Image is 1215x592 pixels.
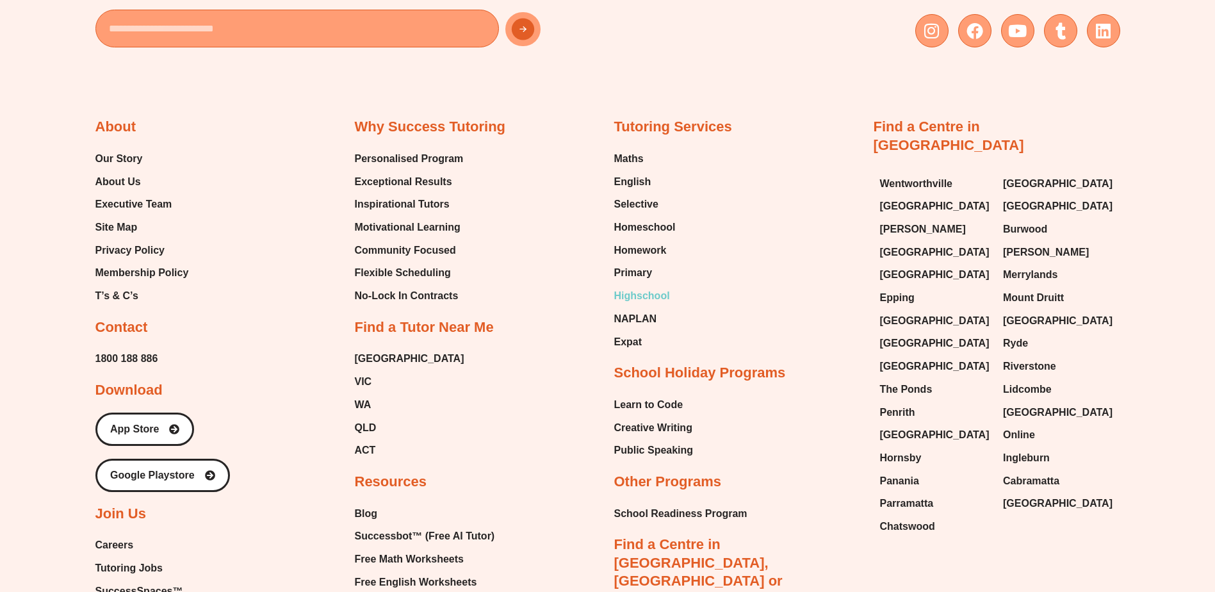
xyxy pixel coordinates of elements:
[880,265,990,284] span: [GEOGRAPHIC_DATA]
[1003,334,1028,353] span: Ryde
[355,550,508,569] a: Free Math Worksheets
[355,263,451,283] span: Flexible Scheduling
[880,448,991,468] a: Hornsby
[880,517,991,536] a: Chatswood
[95,286,138,306] span: T’s & C’s
[355,473,427,491] h2: Resources
[880,311,990,331] span: [GEOGRAPHIC_DATA]
[95,505,146,523] h2: Join Us
[355,441,376,460] span: ACT
[880,403,991,422] a: Penrith
[880,334,990,353] span: [GEOGRAPHIC_DATA]
[880,288,991,308] a: Epping
[1003,220,1114,239] a: Burwood
[614,241,667,260] span: Homework
[95,241,189,260] a: Privacy Policy
[614,286,676,306] a: Highschool
[1003,357,1056,376] span: Riverstone
[355,395,371,415] span: WA
[355,241,456,260] span: Community Focused
[1003,403,1113,422] span: [GEOGRAPHIC_DATA]
[880,380,933,399] span: The Ponds
[614,149,676,169] a: Maths
[1003,425,1035,445] span: Online
[95,149,189,169] a: Our Story
[110,424,159,434] span: App Store
[614,172,676,192] a: English
[95,263,189,283] a: Membership Policy
[355,241,464,260] a: Community Focused
[355,573,508,592] a: Free English Worksheets
[1003,265,1114,284] a: Merrylands
[614,333,642,352] span: Expat
[95,559,163,578] span: Tutoring Jobs
[355,318,494,337] h2: Find a Tutor Near Me
[614,218,676,237] a: Homeschool
[95,172,189,192] a: About Us
[95,536,206,555] a: Careers
[95,413,194,446] a: App Store
[355,149,464,169] a: Personalised Program
[880,243,990,262] span: [GEOGRAPHIC_DATA]
[614,195,658,214] span: Selective
[355,527,508,546] a: Successbot™ (Free AI Tutor)
[355,441,464,460] a: ACT
[355,195,464,214] a: Inspirational Tutors
[614,473,722,491] h2: Other Programs
[95,118,136,136] h2: About
[880,448,922,468] span: Hornsby
[1003,174,1113,193] span: [GEOGRAPHIC_DATA]
[614,263,653,283] span: Primary
[355,573,477,592] span: Free English Worksheets
[1003,380,1052,399] span: Lidcombe
[355,286,459,306] span: No-Lock In Contracts
[355,218,461,237] span: Motivational Learning
[614,395,683,415] span: Learn to Code
[880,243,991,262] a: [GEOGRAPHIC_DATA]
[880,472,919,491] span: Panania
[95,559,206,578] a: Tutoring Jobs
[880,425,991,445] a: [GEOGRAPHIC_DATA]
[355,172,452,192] span: Exceptional Results
[355,218,464,237] a: Motivational Learning
[1003,197,1113,216] span: [GEOGRAPHIC_DATA]
[614,241,676,260] a: Homework
[355,286,464,306] a: No-Lock In Contracts
[1003,425,1114,445] a: Online
[880,174,991,193] a: Wentworthville
[355,349,464,368] a: [GEOGRAPHIC_DATA]
[355,372,372,391] span: VIC
[355,504,378,523] span: Blog
[880,403,915,422] span: Penrith
[95,218,189,237] a: Site Map
[95,195,189,214] a: Executive Team
[880,265,991,284] a: [GEOGRAPHIC_DATA]
[1003,220,1047,239] span: Burwood
[355,118,506,136] h2: Why Success Tutoring
[614,504,747,523] a: School Readiness Program
[880,311,991,331] a: [GEOGRAPHIC_DATA]
[614,364,786,382] h2: School Holiday Programs
[614,441,694,460] span: Public Speaking
[95,459,230,492] a: Google Playstore
[1003,243,1114,262] a: [PERSON_NAME]
[95,241,165,260] span: Privacy Policy
[1002,447,1215,592] iframe: Chat Widget
[1003,380,1114,399] a: Lidcombe
[355,172,464,192] a: Exceptional Results
[880,197,990,216] span: [GEOGRAPHIC_DATA]
[355,550,464,569] span: Free Math Worksheets
[880,517,935,536] span: Chatswood
[880,494,991,513] a: Parramatta
[614,195,676,214] a: Selective
[614,333,676,352] a: Expat
[1003,357,1114,376] a: Riverstone
[355,263,464,283] a: Flexible Scheduling
[355,372,464,391] a: VIC
[95,218,138,237] span: Site Map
